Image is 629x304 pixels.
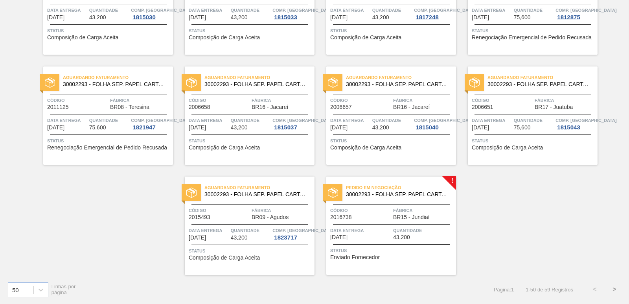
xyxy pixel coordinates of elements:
[51,284,76,295] span: Linhas por página
[272,227,313,241] a: Comp. [GEOGRAPHIC_DATA]1823717
[393,104,430,110] span: BR16 - Jacareí
[189,235,206,241] span: 10/10/2025
[472,125,489,131] span: 10/10/2025
[131,116,192,124] span: Comp. Carga
[204,74,314,81] span: Aguardando Faturamento
[535,96,596,104] span: Fábrica
[330,27,454,35] span: Status
[472,116,512,124] span: Data entrega
[189,96,250,104] span: Código
[472,6,512,14] span: Data entrega
[472,96,533,104] span: Código
[47,116,87,124] span: Data entrega
[272,6,313,20] a: Comp. [GEOGRAPHIC_DATA]1815033
[472,15,489,20] span: 02/10/2025
[555,6,596,20] a: Comp. [GEOGRAPHIC_DATA]1812875
[231,227,271,234] span: Quantidade
[330,35,401,41] span: Composição de Carga Aceita
[47,125,64,131] span: 03/10/2025
[330,227,391,234] span: Data entrega
[231,116,271,124] span: Quantidade
[189,247,313,255] span: Status
[173,177,314,275] a: statusAguardando Faturamento30002293 - FOLHA SEP. PAPEL CARTAO 1200x1000M 350gCódigo2015493Fábric...
[330,104,352,110] span: 2006657
[131,116,171,131] a: Comp. [GEOGRAPHIC_DATA]1821947
[47,35,118,41] span: Composição de Carga Aceita
[346,184,456,192] span: Pedido em Negociação
[414,116,475,124] span: Comp. Carga
[272,227,333,234] span: Comp. Carga
[189,227,229,234] span: Data entrega
[110,96,171,104] span: Fábrica
[63,81,167,87] span: 30002293 - FOLHA SEP. PAPEL CARTAO 1200x1000M 350g
[31,66,173,165] a: statusAguardando Faturamento30002293 - FOLHA SEP. PAPEL CARTAO 1200x1000M 350gCódigo2011125Fábric...
[186,77,197,88] img: status
[472,145,543,151] span: Composição de Carga Aceita
[555,116,596,131] a: Comp. [GEOGRAPHIC_DATA]1815043
[555,116,616,124] span: Comp. Carga
[393,96,454,104] span: Fábrica
[472,137,596,145] span: Status
[89,6,129,14] span: Quantidade
[173,66,314,165] a: statusAguardando Faturamento30002293 - FOLHA SEP. PAPEL CARTAO 1200x1000M 350gCódigo2006658Fábric...
[47,15,64,20] span: 29/09/2025
[189,137,313,145] span: Status
[393,206,454,214] span: Fábrica
[555,124,581,131] div: 1815043
[346,192,450,197] span: 30002293 - FOLHA SEP. PAPEL CARTAO 1200x1000M 350g
[272,124,298,131] div: 1815037
[131,124,157,131] div: 1821947
[330,125,348,131] span: 06/10/2025
[189,125,206,131] span: 03/10/2025
[330,6,370,14] span: Data entrega
[514,6,554,14] span: Quantidade
[186,188,197,198] img: status
[330,96,391,104] span: Código
[189,214,210,220] span: 2015493
[272,6,333,14] span: Comp. Carga
[204,184,314,192] span: Aguardando Faturamento
[47,104,69,110] span: 2011125
[414,116,454,131] a: Comp. [GEOGRAPHIC_DATA]1815040
[328,77,338,88] img: status
[330,145,401,151] span: Composição de Carga Aceita
[330,214,352,220] span: 2016738
[314,177,456,275] a: !statusPedido em Negociação30002293 - FOLHA SEP. PAPEL CARTAO 1200x1000M 350gCódigo2016738Fábrica...
[393,234,410,240] span: 43,200
[514,116,554,124] span: Quantidade
[514,125,531,131] span: 75,600
[330,247,454,254] span: Status
[204,81,308,87] span: 30002293 - FOLHA SEP. PAPEL CARTAO 1200x1000M 350g
[204,192,308,197] span: 30002293 - FOLHA SEP. PAPEL CARTAO 1200x1000M 350g
[372,116,412,124] span: Quantidade
[605,280,624,299] button: >
[47,27,171,35] span: Status
[487,81,591,87] span: 30002293 - FOLHA SEP. PAPEL CARTAO 1200x1000M 350g
[393,227,454,234] span: Quantidade
[372,125,389,131] span: 43,200
[535,104,573,110] span: BR17 - Juatuba
[47,6,87,14] span: Data entrega
[346,74,456,81] span: Aguardando Faturamento
[393,214,430,220] span: BR15 - Jundiaí
[252,104,288,110] span: BR16 - Jacareí
[131,14,157,20] div: 1815030
[272,116,333,124] span: Comp. Carga
[12,286,19,293] div: 50
[330,137,454,145] span: Status
[330,15,348,20] span: 01/10/2025
[189,116,229,124] span: Data entrega
[414,14,440,20] div: 1817248
[63,74,173,81] span: Aguardando Faturamento
[189,27,313,35] span: Status
[47,137,171,145] span: Status
[585,280,605,299] button: <
[110,104,149,110] span: BR08 - Teresina
[372,6,412,14] span: Quantidade
[487,74,598,81] span: Aguardando Faturamento
[472,104,493,110] span: 2006651
[189,255,260,261] span: Composição de Carga Aceita
[47,96,108,104] span: Código
[131,6,192,14] span: Comp. Carga
[89,125,106,131] span: 75,600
